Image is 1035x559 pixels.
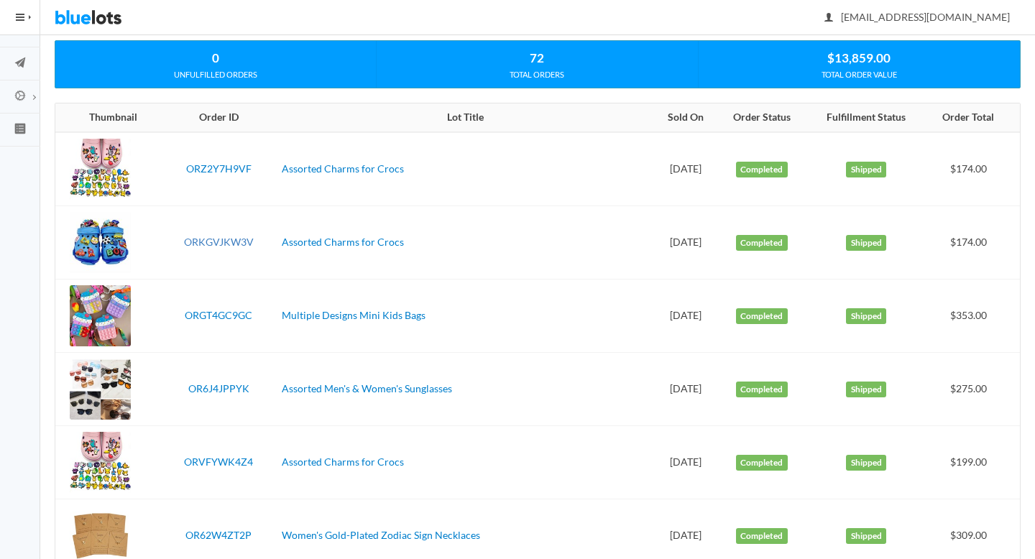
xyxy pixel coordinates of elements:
th: Fulfillment Status [807,103,926,132]
strong: 0 [212,50,219,65]
div: TOTAL ORDER VALUE [699,68,1020,81]
strong: $13,859.00 [827,50,891,65]
a: ORKGVJKW3V [184,236,254,248]
div: UNFULFILLED ORDERS [55,68,376,81]
td: [DATE] [654,279,716,353]
label: Shipped [846,308,886,324]
td: $353.00 [926,279,1020,353]
label: Shipped [846,382,886,397]
label: Completed [736,382,788,397]
label: Completed [736,235,788,251]
a: Multiple Designs Mini Kids Bags [282,309,425,321]
a: Assorted Charms for Crocs [282,456,404,468]
th: Thumbnail [55,103,162,132]
label: Completed [736,162,788,177]
td: $174.00 [926,132,1020,206]
a: ORGT4GC9GC [185,309,252,321]
label: Completed [736,528,788,544]
a: OR62W4ZT2P [185,529,252,541]
ion-icon: person [822,11,836,25]
label: Completed [736,455,788,471]
label: Completed [736,308,788,324]
th: Order Total [926,103,1020,132]
label: Shipped [846,235,886,251]
strong: 72 [530,50,544,65]
th: Order Status [717,103,807,132]
td: $199.00 [926,426,1020,499]
div: TOTAL ORDERS [377,68,697,81]
label: Shipped [846,455,886,471]
td: $275.00 [926,353,1020,426]
a: OR6J4JPPYK [188,382,249,394]
label: Shipped [846,528,886,544]
td: [DATE] [654,426,716,499]
th: Sold On [654,103,716,132]
td: [DATE] [654,206,716,279]
td: $174.00 [926,206,1020,279]
th: Order ID [162,103,276,132]
a: Assorted Charms for Crocs [282,236,404,248]
a: Assorted Men's & Women's Sunglasses [282,382,452,394]
a: Assorted Charms for Crocs [282,162,404,175]
th: Lot Title [276,103,655,132]
td: [DATE] [654,132,716,206]
a: ORZ2Y7H9VF [186,162,252,175]
span: [EMAIL_ADDRESS][DOMAIN_NAME] [825,11,1010,23]
td: [DATE] [654,353,716,426]
a: ORVFYWK4Z4 [184,456,253,468]
label: Shipped [846,162,886,177]
a: Women's Gold-Plated Zodiac Sign Necklaces [282,529,480,541]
